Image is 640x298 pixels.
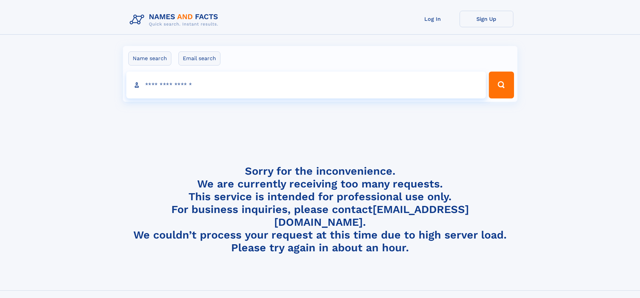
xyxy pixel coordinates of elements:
[127,165,513,254] h4: Sorry for the inconvenience. We are currently receiving too many requests. This service is intend...
[126,72,486,98] input: search input
[178,51,220,66] label: Email search
[128,51,171,66] label: Name search
[127,11,224,29] img: Logo Names and Facts
[489,72,514,98] button: Search Button
[406,11,460,27] a: Log In
[460,11,513,27] a: Sign Up
[274,203,469,228] a: [EMAIL_ADDRESS][DOMAIN_NAME]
